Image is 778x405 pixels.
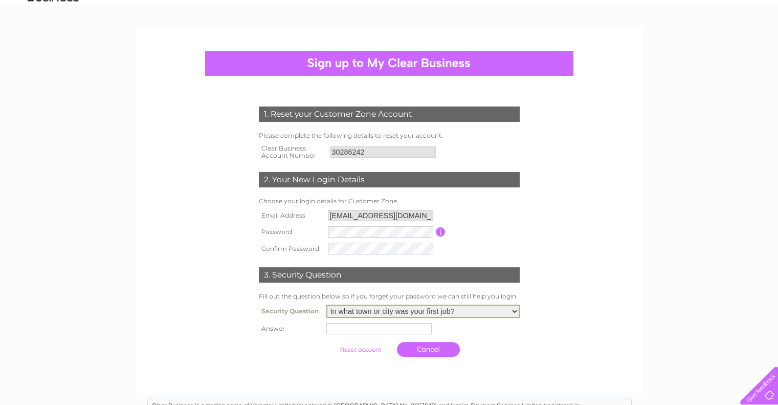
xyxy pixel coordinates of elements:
[329,343,392,357] input: Submit
[747,44,772,51] a: Contact
[256,321,324,337] th: Answer
[256,302,324,321] th: Security Question
[259,267,520,283] div: 3. Security Question
[397,342,460,357] a: Cancel
[259,172,520,187] div: 2. Your New Login Details
[726,44,741,51] a: Blog
[689,44,720,51] a: Telecoms
[256,240,326,257] th: Confirm Password
[256,195,522,207] td: Choose your login details for Customer Zone.
[256,290,522,303] td: Fill out the question below so if you forget your password we can still help you login.
[635,44,654,51] a: Water
[256,142,328,162] th: Clear Business Account Number
[585,5,656,18] a: 0333 014 3131
[436,227,446,237] input: Information
[660,44,683,51] a: Energy
[259,106,520,122] div: 1. Reset your Customer Zone Account
[256,207,326,224] th: Email Address
[256,130,522,142] td: Please complete the following details to reset your account.
[148,6,631,50] div: Clear Business is a trading name of Verastar Limited (registered in [GEOGRAPHIC_DATA] No. 3667643...
[256,224,326,240] th: Password
[27,27,79,58] img: logo.png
